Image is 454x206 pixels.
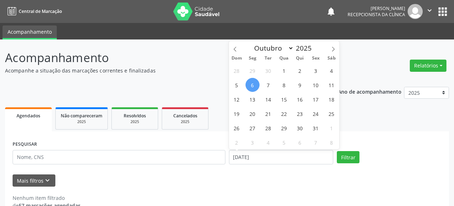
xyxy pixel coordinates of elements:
span: Outubro 16, 2025 [293,92,307,106]
span: Outubro 10, 2025 [309,78,323,92]
span: Outubro 4, 2025 [325,64,339,78]
span: Outubro 19, 2025 [230,107,244,121]
span: Outubro 26, 2025 [230,121,244,135]
span: Novembro 2, 2025 [230,135,244,149]
p: Acompanhe a situação das marcações correntes e finalizadas [5,67,316,74]
span: Ter [260,56,276,61]
span: Outubro 28, 2025 [261,121,275,135]
span: Novembro 7, 2025 [309,135,323,149]
span: Outubro 7, 2025 [261,78,275,92]
span: Outubro 5, 2025 [230,78,244,92]
span: Outubro 8, 2025 [277,78,291,92]
span: Qua [276,56,292,61]
label: PESQUISAR [13,139,37,150]
div: Nenhum item filtrado [13,194,81,202]
span: Outubro 13, 2025 [246,92,260,106]
span: Outubro 3, 2025 [309,64,323,78]
div: 2025 [61,119,102,125]
a: Central de Marcação [5,5,62,17]
span: Outubro 22, 2025 [277,107,291,121]
i: keyboard_arrow_down [43,177,51,184]
span: Dom [229,56,245,61]
span: Sáb [324,56,339,61]
span: Novembro 4, 2025 [261,135,275,149]
span: Qui [292,56,308,61]
span: Outubro 1, 2025 [277,64,291,78]
span: Outubro 23, 2025 [293,107,307,121]
span: Não compareceram [61,113,102,119]
input: Year [294,43,317,53]
button: Relatórios [410,60,446,72]
span: Outubro 18, 2025 [325,92,339,106]
button: notifications [326,6,336,17]
span: Outubro 6, 2025 [246,78,260,92]
span: Central de Marcação [19,8,62,14]
span: Outubro 29, 2025 [277,121,291,135]
span: Outubro 27, 2025 [246,121,260,135]
span: Outubro 11, 2025 [325,78,339,92]
select: Month [251,43,294,53]
span: Outubro 14, 2025 [261,92,275,106]
span: Novembro 8, 2025 [325,135,339,149]
span: Outubro 20, 2025 [246,107,260,121]
span: Outubro 12, 2025 [230,92,244,106]
p: Ano de acompanhamento [338,87,402,96]
div: [PERSON_NAME] [348,5,405,11]
span: Outubro 21, 2025 [261,107,275,121]
span: Outubro 15, 2025 [277,92,291,106]
span: Seg [244,56,260,61]
span: Sex [308,56,324,61]
button: Filtrar [337,151,359,163]
span: Novembro 3, 2025 [246,135,260,149]
input: Nome, CNS [13,150,225,164]
div: 2025 [117,119,153,125]
span: Outubro 25, 2025 [325,107,339,121]
span: Setembro 29, 2025 [246,64,260,78]
span: Recepcionista da clínica [348,11,405,18]
p: Acompanhamento [5,49,316,67]
span: Outubro 9, 2025 [293,78,307,92]
span: Outubro 30, 2025 [293,121,307,135]
button:  [423,4,436,19]
span: Outubro 24, 2025 [309,107,323,121]
span: Outubro 2, 2025 [293,64,307,78]
button: Mais filtroskeyboard_arrow_down [13,174,55,187]
span: Novembro 1, 2025 [325,121,339,135]
input: Selecione um intervalo [229,150,334,164]
span: Cancelados [173,113,197,119]
span: Outubro 17, 2025 [309,92,323,106]
span: Novembro 6, 2025 [293,135,307,149]
img: img [408,4,423,19]
span: Resolvidos [124,113,146,119]
span: Novembro 5, 2025 [277,135,291,149]
span: Agendados [17,113,40,119]
span: Setembro 30, 2025 [261,64,275,78]
button: apps [436,5,449,18]
div: 2025 [167,119,203,125]
span: Setembro 28, 2025 [230,64,244,78]
span: Outubro 31, 2025 [309,121,323,135]
a: Acompanhamento [3,25,57,39]
i:  [426,6,434,14]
